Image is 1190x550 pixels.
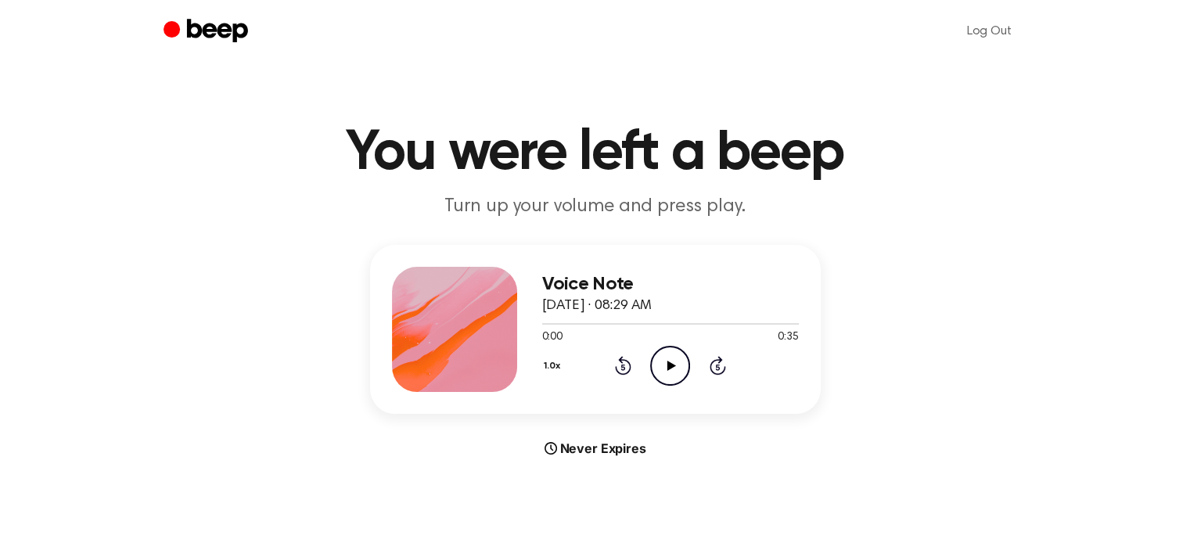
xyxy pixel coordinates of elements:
[295,194,896,220] p: Turn up your volume and press play.
[951,13,1027,50] a: Log Out
[542,329,563,346] span: 0:00
[542,353,566,379] button: 1.0x
[370,439,821,458] div: Never Expires
[164,16,252,47] a: Beep
[778,329,798,346] span: 0:35
[195,125,996,182] h1: You were left a beep
[542,274,799,295] h3: Voice Note
[542,299,652,313] span: [DATE] · 08:29 AM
